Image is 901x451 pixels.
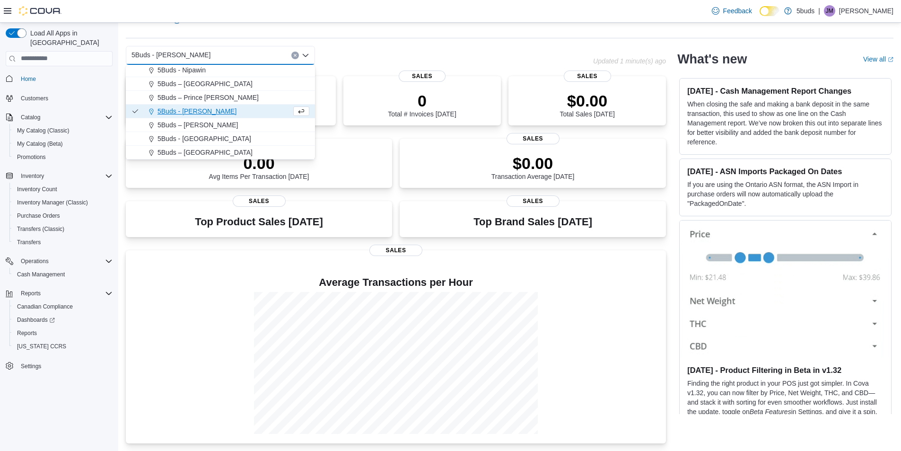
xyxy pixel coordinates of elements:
[2,255,116,268] button: Operations
[687,365,884,375] h3: [DATE] - Product Filtering in Beta in v1.32
[126,77,315,91] button: 5Buds – [GEOGRAPHIC_DATA]
[17,199,88,206] span: Inventory Manager (Classic)
[9,209,116,222] button: Purchase Orders
[195,216,323,228] h3: Top Product Sales [DATE]
[9,268,116,281] button: Cash Management
[824,5,835,17] div: Jeff Markling
[507,195,560,207] span: Sales
[17,212,60,220] span: Purchase Orders
[157,106,236,116] span: 5Buds - [PERSON_NAME]
[17,343,66,350] span: [US_STATE] CCRS
[26,28,113,47] span: Load All Apps in [GEOGRAPHIC_DATA]
[13,301,113,312] span: Canadian Compliance
[13,138,67,150] a: My Catalog (Beta)
[17,288,113,299] span: Reports
[13,341,70,352] a: [US_STATE] CCRS
[21,257,49,265] span: Operations
[157,120,238,130] span: 5Buds – [PERSON_NAME]
[888,57,893,62] svg: External link
[291,52,299,59] button: Clear input
[126,63,315,77] button: 5Buds - Nipawin
[687,180,884,208] p: If you are using the Ontario ASN format, the ASN Import in purchase orders will now automatically...
[9,300,116,313] button: Canadian Compliance
[13,314,113,326] span: Dashboards
[233,195,286,207] span: Sales
[2,169,116,183] button: Inventory
[157,93,259,102] span: 5Buds – Prince [PERSON_NAME]
[13,138,113,150] span: My Catalog (Beta)
[17,93,52,104] a: Customers
[21,75,36,83] span: Home
[13,151,113,163] span: Promotions
[17,153,46,161] span: Promotions
[369,245,422,256] span: Sales
[13,210,64,221] a: Purchase Orders
[13,341,113,352] span: Washington CCRS
[19,6,61,16] img: Cova
[126,118,315,132] button: 5Buds – [PERSON_NAME]
[13,184,113,195] span: Inventory Count
[723,6,752,16] span: Feedback
[157,134,251,143] span: 5Buds - [GEOGRAPHIC_DATA]
[6,68,113,398] nav: Complex example
[9,150,116,164] button: Promotions
[564,71,611,82] span: Sales
[17,256,113,267] span: Operations
[9,137,116,150] button: My Catalog (Beta)
[473,216,592,228] h3: Top Brand Sales [DATE]
[17,288,44,299] button: Reports
[302,52,309,59] button: Close list of options
[157,148,253,157] span: 5Buds – [GEOGRAPHIC_DATA]
[687,86,884,96] h3: [DATE] - Cash Management Report Changes
[17,140,63,148] span: My Catalog (Beta)
[17,112,44,123] button: Catalog
[13,314,59,326] a: Dashboards
[17,303,73,310] span: Canadian Compliance
[17,112,113,123] span: Catalog
[839,5,893,17] p: [PERSON_NAME]
[9,236,116,249] button: Transfers
[2,111,116,124] button: Catalog
[687,99,884,147] p: When closing the safe and making a bank deposit in the same transaction, this used to show as one...
[560,91,614,118] div: Total Sales [DATE]
[17,170,113,182] span: Inventory
[13,151,50,163] a: Promotions
[17,239,41,246] span: Transfers
[9,183,116,196] button: Inventory Count
[209,154,309,173] p: 0.00
[21,95,48,102] span: Customers
[126,146,315,159] button: 5Buds – [GEOGRAPHIC_DATA]
[17,127,70,134] span: My Catalog (Classic)
[491,154,575,173] p: $0.00
[796,5,814,17] p: 5buds
[17,329,37,337] span: Reports
[13,237,113,248] span: Transfers
[2,359,116,372] button: Settings
[750,408,791,416] em: Beta Features
[2,91,116,105] button: Customers
[818,5,820,17] p: |
[21,172,44,180] span: Inventory
[17,360,113,371] span: Settings
[760,16,760,17] span: Dark Mode
[2,72,116,86] button: Home
[17,73,113,85] span: Home
[593,57,666,65] p: Updated 1 minute(s) ago
[131,49,210,61] span: 5Buds - [PERSON_NAME]
[21,114,40,121] span: Catalog
[17,73,40,85] a: Home
[13,269,113,280] span: Cash Management
[17,256,52,267] button: Operations
[13,223,68,235] a: Transfers (Classic)
[13,184,61,195] a: Inventory Count
[507,133,560,144] span: Sales
[17,170,48,182] button: Inventory
[2,287,116,300] button: Reports
[13,327,41,339] a: Reports
[13,197,92,208] a: Inventory Manager (Classic)
[9,124,116,137] button: My Catalog (Classic)
[157,79,253,88] span: 5Buds – [GEOGRAPHIC_DATA]
[687,167,884,176] h3: [DATE] - ASN Imports Packaged On Dates
[13,125,113,136] span: My Catalog (Classic)
[9,196,116,209] button: Inventory Manager (Classic)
